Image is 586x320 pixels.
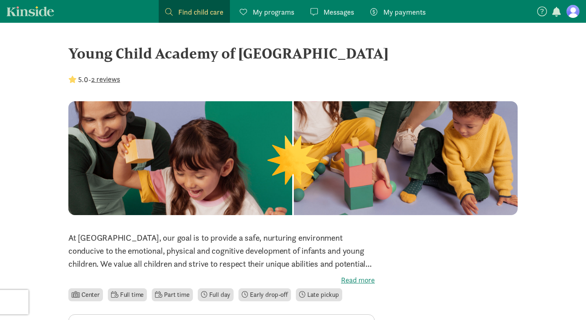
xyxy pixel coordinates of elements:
div: - [68,74,120,85]
a: Kinside [7,6,54,16]
label: Read more [68,275,375,285]
span: Find child care [178,7,223,17]
li: Center [68,288,103,301]
li: Full day [198,288,234,301]
li: Early drop-off [238,288,291,301]
span: Messages [324,7,354,17]
div: Young Child Academy of [GEOGRAPHIC_DATA] [68,42,518,64]
strong: 5.0 [78,75,88,84]
li: Full time [108,288,147,301]
p: At [GEOGRAPHIC_DATA], our goal is to provide a safe, nurturing environment conducive to the emoti... [68,231,375,270]
li: Part time [152,288,192,301]
span: My payments [383,7,426,17]
span: My programs [253,7,294,17]
li: Late pickup [296,288,342,301]
button: 2 reviews [91,74,120,85]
